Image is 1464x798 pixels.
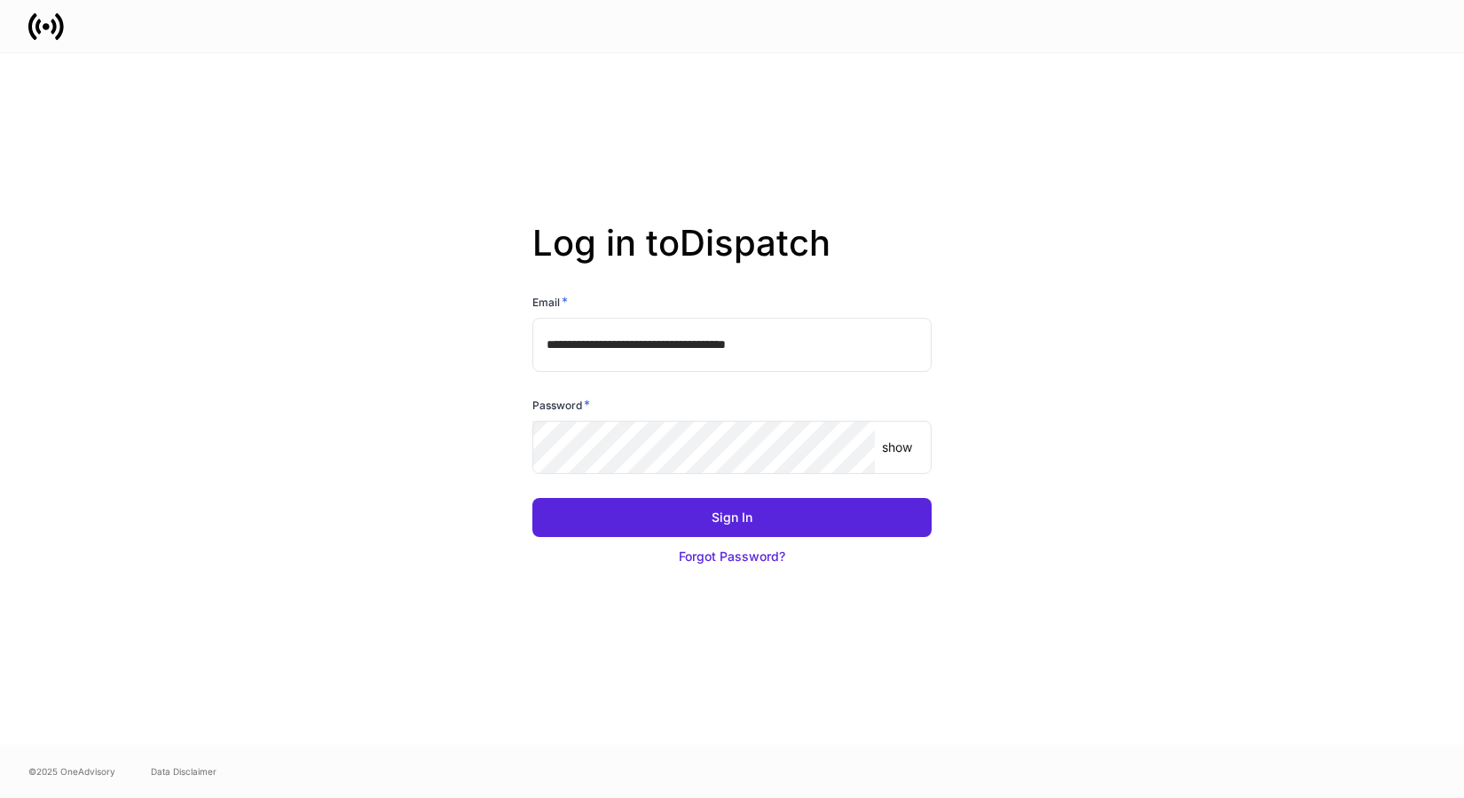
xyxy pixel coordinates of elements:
[882,439,912,456] p: show
[712,509,752,526] div: Sign In
[679,548,785,565] div: Forgot Password?
[532,222,932,293] h2: Log in to Dispatch
[151,764,216,778] a: Data Disclaimer
[532,498,932,537] button: Sign In
[532,396,590,414] h6: Password
[28,764,115,778] span: © 2025 OneAdvisory
[532,293,568,311] h6: Email
[532,537,932,576] button: Forgot Password?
